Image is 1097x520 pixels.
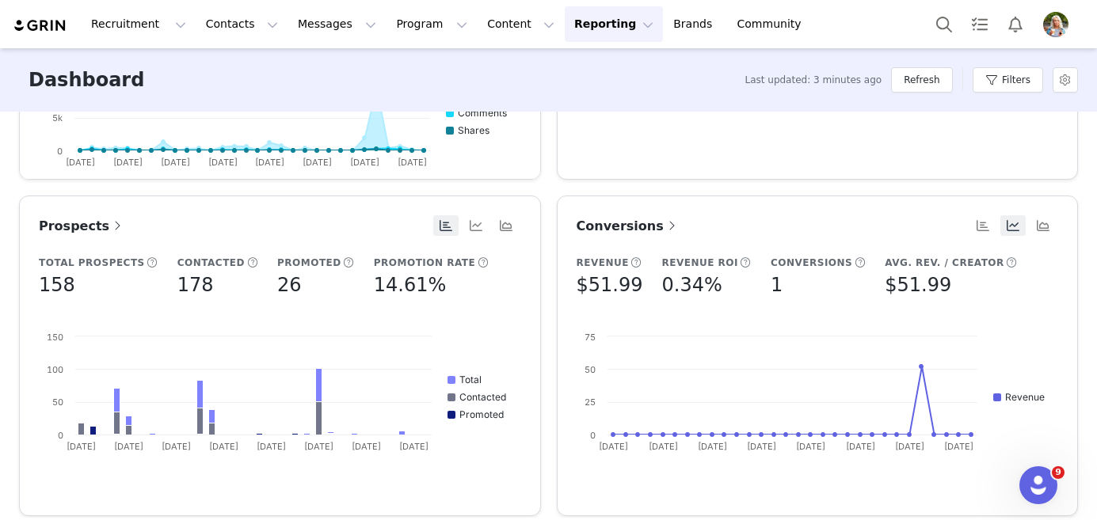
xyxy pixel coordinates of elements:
[599,441,628,452] text: [DATE]
[114,441,143,452] text: [DATE]
[796,441,825,452] text: [DATE]
[458,124,489,136] text: Shares
[745,73,882,87] span: Last updated: 3 minutes ago
[255,157,284,168] text: [DATE]
[39,256,145,270] h5: Total Prospects
[303,157,332,168] text: [DATE]
[1052,466,1065,479] span: 9
[747,441,776,452] text: [DATE]
[728,6,818,42] a: Community
[162,441,191,452] text: [DATE]
[590,430,596,441] text: 0
[894,441,924,452] text: [DATE]
[1034,12,1084,37] button: Profile
[459,374,482,385] text: Total
[39,271,75,299] h5: 158
[1019,466,1057,504] iframe: Intercom live chat
[47,332,63,343] text: 150
[891,67,952,93] button: Refresh
[39,218,125,233] span: Prospects
[1043,12,1068,37] img: 61967f57-7e25-4ea5-a261-7e30b6473b92.png
[885,271,951,299] h5: $51.99
[962,6,997,42] a: Tasks
[196,6,288,42] button: Contacts
[374,271,447,299] h5: 14.61%
[52,397,63,408] text: 50
[177,271,214,299] h5: 178
[885,256,1004,270] h5: Avg. Rev. / Creator
[648,441,677,452] text: [DATE]
[585,397,596,408] text: 25
[1005,391,1045,403] text: Revenue
[113,157,143,168] text: [DATE]
[66,157,95,168] text: [DATE]
[67,441,96,452] text: [DATE]
[29,66,144,94] h3: Dashboard
[577,271,643,299] h5: $51.99
[845,441,874,452] text: [DATE]
[288,6,386,42] button: Messages
[47,364,63,375] text: 100
[771,271,783,299] h5: 1
[350,157,379,168] text: [DATE]
[478,6,564,42] button: Content
[257,441,286,452] text: [DATE]
[585,364,596,375] text: 50
[277,256,341,270] h5: Promoted
[161,157,190,168] text: [DATE]
[944,441,973,452] text: [DATE]
[304,441,333,452] text: [DATE]
[459,408,504,420] text: Promoted
[458,107,507,119] text: Comments
[398,157,427,168] text: [DATE]
[39,216,125,236] a: Prospects
[973,67,1043,93] button: Filters
[664,6,726,42] a: Brands
[577,216,680,236] a: Conversions
[387,6,477,42] button: Program
[697,441,726,452] text: [DATE]
[374,256,475,270] h5: Promotion Rate
[82,6,196,42] button: Recruitment
[177,256,245,270] h5: Contacted
[277,271,302,299] h5: 26
[13,18,68,33] img: grin logo
[209,441,238,452] text: [DATE]
[661,256,738,270] h5: Revenue ROI
[208,157,238,168] text: [DATE]
[577,218,680,233] span: Conversions
[771,256,852,270] h5: Conversions
[459,391,506,403] text: Contacted
[58,430,63,441] text: 0
[577,256,629,270] h5: Revenue
[998,6,1033,42] button: Notifications
[399,441,429,452] text: [DATE]
[52,112,63,123] text: 5k
[57,146,63,157] text: 0
[565,6,663,42] button: Reporting
[352,441,381,452] text: [DATE]
[585,332,596,343] text: 75
[927,6,962,42] button: Search
[661,271,722,299] h5: 0.34%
